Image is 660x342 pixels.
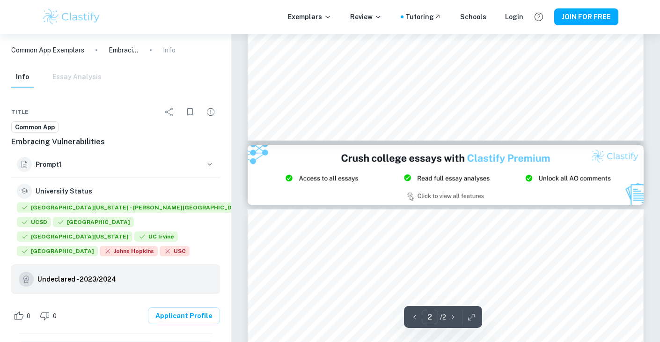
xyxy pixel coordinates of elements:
[160,103,179,121] div: Share
[11,121,59,133] a: Common App
[288,12,331,22] p: Exemplars
[17,246,98,259] div: Accepted: Babson College
[17,246,98,256] span: [GEOGRAPHIC_DATA]
[460,12,486,22] a: Schools
[505,12,523,22] a: Login
[17,217,51,230] div: Accepted: University of California, San Diego
[440,312,446,322] p: / 2
[11,108,29,116] span: Title
[11,136,220,148] h6: Embracing Vulnerabilities
[48,312,62,321] span: 0
[11,67,34,88] button: Info
[17,231,132,244] div: Accepted: University of Wisconsin - Madison
[11,151,220,178] button: Prompt1
[109,45,139,55] p: Embracing Vulnerabilities
[405,12,441,22] a: Tutoring
[160,246,190,256] span: USC
[53,217,134,227] span: [GEOGRAPHIC_DATA]
[11,45,84,55] a: Common App Exemplars
[134,231,178,244] div: Accepted: University of California, Irvine
[36,159,201,170] h6: Prompt 1
[160,246,190,259] div: Rejected: University of Southern California
[350,12,382,22] p: Review
[53,217,134,230] div: Accepted: Boston University
[17,202,249,213] span: [GEOGRAPHIC_DATA][US_STATE] - [PERSON_NAME][GEOGRAPHIC_DATA]
[100,246,158,256] span: Johns Hopkins
[37,308,62,323] div: Dislike
[17,217,51,227] span: UCSD
[100,246,158,259] div: Rejected: Johns Hopkins University
[37,272,116,287] a: Undeclared - 2023/2024
[37,274,116,284] h6: Undeclared - 2023/2024
[12,123,58,132] span: Common App
[36,186,92,196] h6: University Status
[531,9,547,25] button: Help and Feedback
[181,103,199,121] div: Bookmark
[148,307,220,324] a: Applicant Profile
[554,8,618,25] button: JOIN FOR FREE
[17,231,132,242] span: [GEOGRAPHIC_DATA][US_STATE]
[22,312,36,321] span: 0
[11,308,36,323] div: Like
[163,45,176,55] p: Info
[17,202,249,215] div: Accepted: University of Michigan - Ann Arbor
[42,7,101,26] img: Clastify logo
[134,231,178,242] span: UC Irvine
[248,145,644,205] img: Ad
[201,103,220,121] div: Report issue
